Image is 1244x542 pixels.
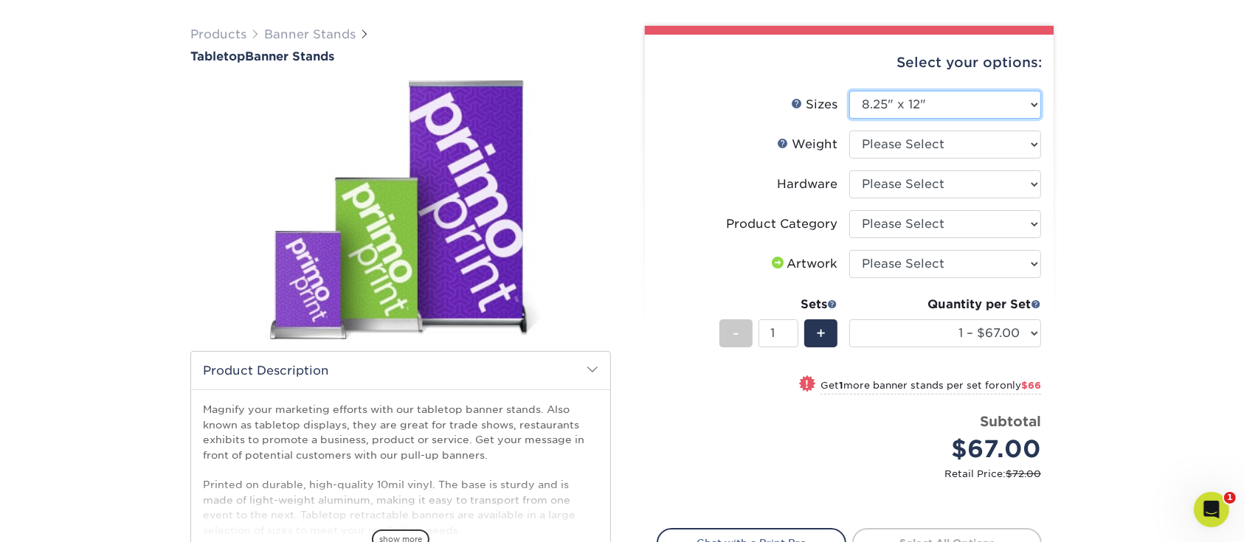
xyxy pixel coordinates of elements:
span: ! [806,377,809,392]
a: Banner Stands [264,27,356,41]
span: Tabletop [190,49,245,63]
span: $72.00 [1006,468,1041,479]
strong: 1 [839,380,843,391]
h2: Product Description [191,352,610,389]
div: Sizes [791,96,837,114]
span: + [816,322,826,344]
span: only [1000,380,1041,391]
div: Hardware [777,176,837,193]
div: Quantity per Set [849,296,1041,313]
div: $67.00 [860,431,1041,467]
div: Select your options: [657,35,1042,91]
div: Artwork [769,255,837,273]
p: Magnify your marketing efforts with our tabletop banner stands. Also known as tabletop displays, ... [203,402,598,538]
div: Weight [777,136,837,153]
small: Get more banner stands per set for [820,380,1041,395]
small: Retail Price: [668,467,1041,481]
a: TabletopBanner Stands [190,49,611,63]
img: Tabletop 01 [190,65,611,355]
iframe: Intercom live chat [1194,492,1229,527]
a: Products [190,27,246,41]
span: - [733,322,739,344]
h1: Banner Stands [190,49,611,63]
span: 1 [1224,492,1236,504]
strong: Subtotal [980,413,1041,429]
span: $66 [1021,380,1041,391]
div: Sets [719,296,837,313]
div: Product Category [726,215,837,233]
